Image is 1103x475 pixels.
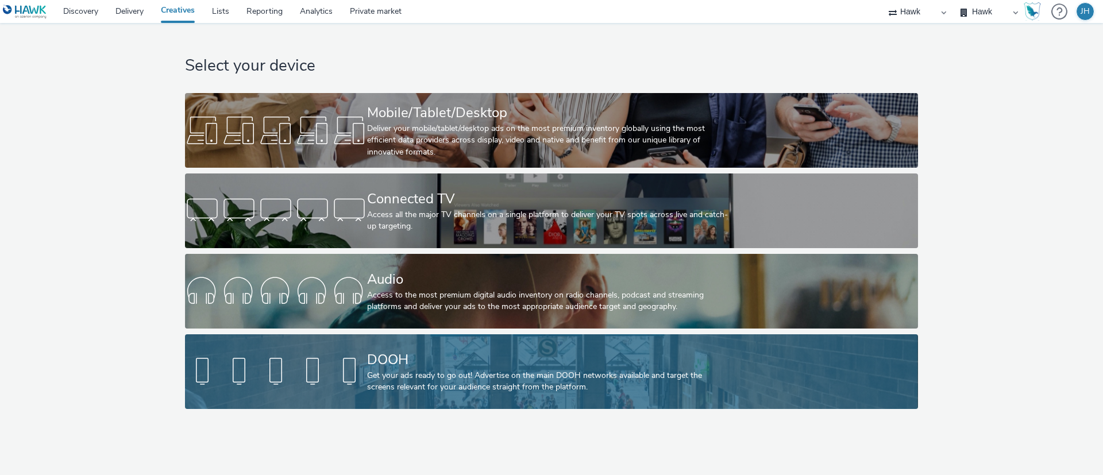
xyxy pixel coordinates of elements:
a: Hawk Academy [1024,2,1046,21]
div: Audio [367,269,731,289]
div: Connected TV [367,189,731,209]
a: DOOHGet your ads ready to go out! Advertise on the main DOOH networks available and target the sc... [185,334,917,409]
img: undefined Logo [3,5,47,19]
div: Access to the most premium digital audio inventory on radio channels, podcast and streaming platf... [367,289,731,313]
a: Mobile/Tablet/DesktopDeliver your mobile/tablet/desktop ads on the most premium inventory globall... [185,93,917,168]
a: Connected TVAccess all the major TV channels on a single platform to deliver your TV spots across... [185,173,917,248]
div: Deliver your mobile/tablet/desktop ads on the most premium inventory globally using the most effi... [367,123,731,158]
a: AudioAccess to the most premium digital audio inventory on radio channels, podcast and streaming ... [185,254,917,329]
div: Get your ads ready to go out! Advertise on the main DOOH networks available and target the screen... [367,370,731,393]
div: DOOH [367,350,731,370]
div: Access all the major TV channels on a single platform to deliver your TV spots across live and ca... [367,209,731,233]
h1: Select your device [185,55,917,77]
img: Hawk Academy [1024,2,1041,21]
div: Mobile/Tablet/Desktop [367,103,731,123]
div: JH [1081,3,1090,20]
